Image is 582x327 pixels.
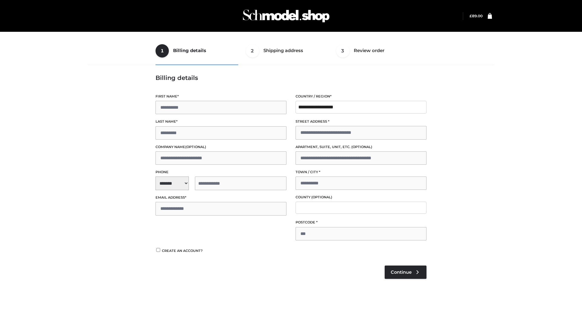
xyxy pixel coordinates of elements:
[385,266,426,279] a: Continue
[470,14,483,18] a: £89.00
[156,248,161,252] input: Create an account?
[296,169,426,175] label: Town / City
[351,145,372,149] span: (optional)
[241,4,332,28] img: Schmodel Admin 964
[156,94,286,99] label: First name
[156,195,286,200] label: Email address
[296,119,426,124] label: Street address
[156,169,286,175] label: Phone
[391,269,412,275] span: Continue
[156,119,286,124] label: Last name
[162,249,203,253] span: Create an account?
[296,94,426,99] label: Country / Region
[296,220,426,225] label: Postcode
[185,145,206,149] span: (optional)
[296,194,426,200] label: County
[296,144,426,150] label: Apartment, suite, unit, etc.
[156,144,286,150] label: Company name
[470,14,483,18] bdi: 89.00
[470,14,472,18] span: £
[311,195,332,199] span: (optional)
[156,74,426,81] h3: Billing details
